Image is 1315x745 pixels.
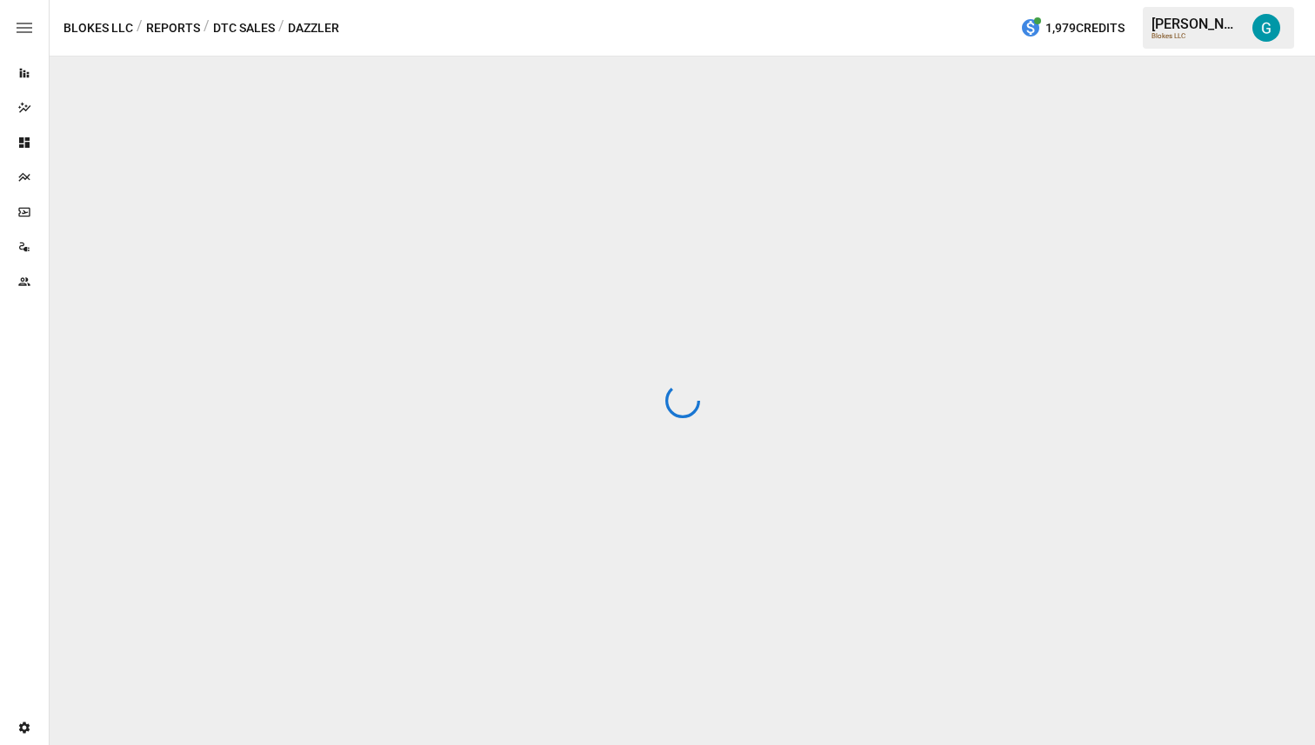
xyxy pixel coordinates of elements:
[146,17,200,39] button: Reports
[1242,3,1291,52] button: Gavin Acres
[137,17,143,39] div: /
[1252,14,1280,42] img: Gavin Acres
[63,17,133,39] button: Blokes LLC
[278,17,284,39] div: /
[1151,16,1242,32] div: [PERSON_NAME]
[213,17,275,39] button: DTC Sales
[1013,12,1131,44] button: 1,979Credits
[1151,32,1242,40] div: Blokes LLC
[1045,17,1125,39] span: 1,979 Credits
[204,17,210,39] div: /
